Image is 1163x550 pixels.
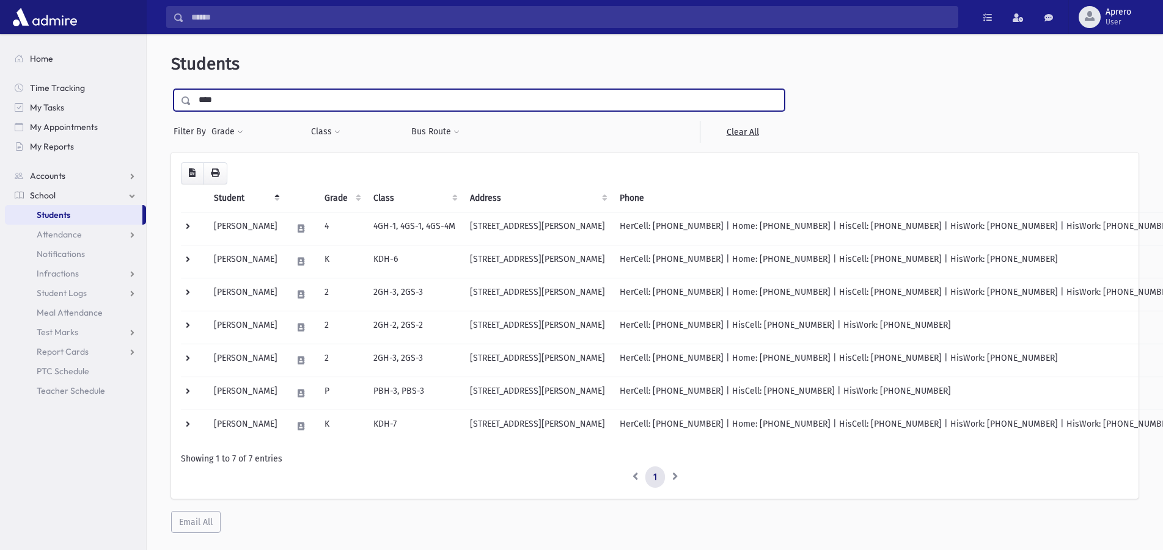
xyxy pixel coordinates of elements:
th: Student: activate to sort column descending [207,184,285,212]
span: Teacher Schedule [37,385,105,396]
span: PTC Schedule [37,366,89,377]
a: Notifications [5,244,146,264]
td: 4 [317,212,366,245]
td: [STREET_ADDRESS][PERSON_NAME] [463,245,612,278]
a: School [5,186,146,205]
a: Teacher Schedule [5,381,146,400]
td: KDH-7 [366,410,463,443]
td: KDH-6 [366,245,463,278]
td: [STREET_ADDRESS][PERSON_NAME] [463,278,612,311]
a: My Appointments [5,117,146,137]
a: Accounts [5,166,146,186]
span: Report Cards [37,346,89,357]
td: PBH-3, PBS-3 [366,377,463,410]
td: [PERSON_NAME] [207,344,285,377]
td: [PERSON_NAME] [207,410,285,443]
td: 2 [317,278,366,311]
span: School [30,190,56,201]
td: [PERSON_NAME] [207,278,285,311]
a: Test Marks [5,322,146,342]
td: [STREET_ADDRESS][PERSON_NAME] [463,377,612,410]
td: 2GH-2, 2GS-2 [366,311,463,344]
span: My Appointments [30,121,98,132]
td: P [317,377,366,410]
th: Grade: activate to sort column ascending [317,184,366,212]
td: [STREET_ADDRESS][PERSON_NAME] [463,344,612,377]
a: Home [5,49,146,68]
span: Home [30,53,53,64]
a: Meal Attendance [5,303,146,322]
td: 2GH-3, 2GS-3 [366,344,463,377]
span: Notifications [37,248,85,259]
a: Report Cards [5,342,146,361]
a: Clear All [700,121,785,143]
span: User [1106,17,1131,27]
div: Showing 1 to 7 of 7 entries [181,452,1129,465]
td: [PERSON_NAME] [207,311,285,344]
th: Address: activate to sort column ascending [463,184,612,212]
button: Email All [171,511,221,533]
a: Infractions [5,264,146,283]
span: My Reports [30,141,74,152]
a: Students [5,205,142,225]
span: Students [37,209,70,220]
a: PTC Schedule [5,361,146,381]
span: Student Logs [37,288,87,299]
button: Grade [211,121,244,143]
a: Student Logs [5,283,146,303]
td: K [317,245,366,278]
td: [STREET_ADDRESS][PERSON_NAME] [463,212,612,245]
span: Attendance [37,229,82,240]
a: 1 [645,466,665,488]
button: Bus Route [411,121,460,143]
span: Test Marks [37,327,78,338]
span: Meal Attendance [37,307,103,318]
td: 2GH-3, 2GS-3 [366,278,463,311]
button: CSV [181,162,204,184]
td: 4GH-1, 4GS-1, 4GS-4M [366,212,463,245]
td: [STREET_ADDRESS][PERSON_NAME] [463,410,612,443]
img: AdmirePro [10,5,80,29]
td: [STREET_ADDRESS][PERSON_NAME] [463,311,612,344]
a: My Tasks [5,98,146,117]
span: Time Tracking [30,82,85,93]
span: Aprero [1106,7,1131,17]
span: Infractions [37,268,79,279]
span: Accounts [30,170,65,181]
button: Print [203,162,227,184]
td: 2 [317,311,366,344]
td: [PERSON_NAME] [207,212,285,245]
a: Attendance [5,225,146,244]
a: Time Tracking [5,78,146,98]
a: My Reports [5,137,146,156]
td: [PERSON_NAME] [207,245,285,278]
button: Class [310,121,341,143]
span: My Tasks [30,102,64,113]
td: 2 [317,344,366,377]
td: K [317,410,366,443]
span: Filter By [174,125,211,138]
th: Class: activate to sort column ascending [366,184,463,212]
span: Students [171,54,240,74]
td: [PERSON_NAME] [207,377,285,410]
input: Search [184,6,958,28]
